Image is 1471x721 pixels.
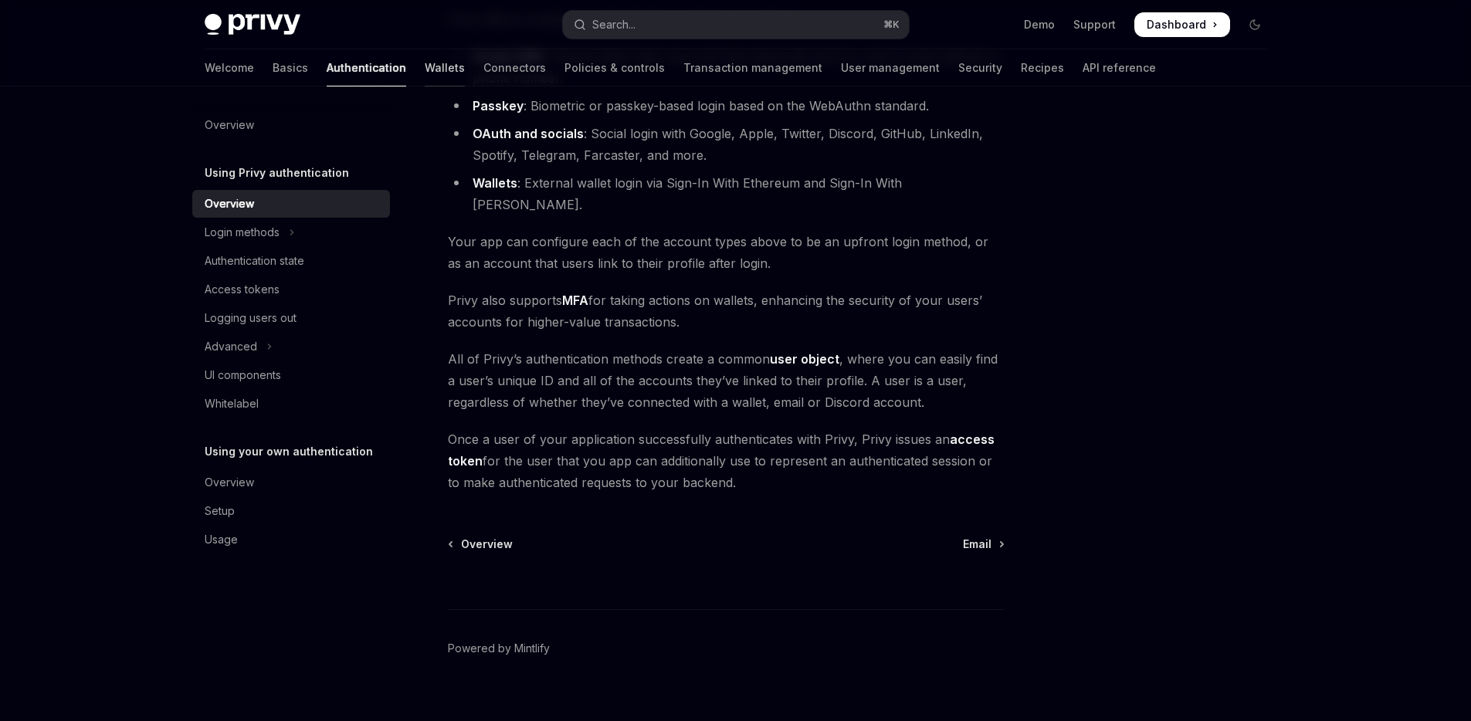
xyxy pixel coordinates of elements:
div: Overview [205,195,254,213]
a: User management [841,49,940,86]
span: Once a user of your application successfully authenticates with Privy, Privy issues an for the us... [448,428,1005,493]
a: Dashboard [1134,12,1230,37]
a: UI components [192,361,390,389]
div: Usage [205,530,238,549]
a: Overview [192,469,390,496]
span: All of Privy’s authentication methods create a common , where you can easily find a user’s unique... [448,348,1005,413]
a: user object [770,351,839,367]
span: Privy also supports for taking actions on wallets, enhancing the security of your users’ accounts... [448,289,1005,333]
a: Transaction management [683,49,822,86]
a: Passkey [473,98,524,114]
a: API reference [1083,49,1156,86]
div: Setup [205,502,235,520]
a: Setup [192,497,390,525]
div: UI components [205,366,281,384]
a: Email [963,537,1003,552]
a: Powered by Mintlify [448,641,550,656]
a: Logging users out [192,304,390,332]
div: Overview [205,473,254,492]
div: Overview [205,116,254,134]
a: MFA [562,293,588,309]
a: Basics [273,49,308,86]
button: Toggle Login methods section [192,218,390,246]
a: Recipes [1021,49,1064,86]
div: Login methods [205,223,280,242]
a: Demo [1024,17,1055,32]
a: Welcome [205,49,254,86]
a: Wallets [425,49,465,86]
button: Toggle dark mode [1242,12,1267,37]
span: ⌘ K [883,19,900,31]
button: Open search [563,11,909,39]
div: Access tokens [205,280,280,299]
a: Security [958,49,1002,86]
a: OAuth and socials [473,126,584,142]
img: dark logo [205,14,300,36]
a: Overview [192,190,390,218]
li: : Social login with Google, Apple, Twitter, Discord, GitHub, LinkedIn, Spotify, Telegram, Farcast... [448,123,1005,166]
span: Overview [461,537,513,552]
span: Email [963,537,991,552]
h5: Using your own authentication [205,442,373,461]
a: Whitelabel [192,390,390,418]
button: Toggle Advanced section [192,333,390,360]
h5: Using Privy authentication [205,164,349,182]
div: Authentication state [205,252,304,270]
a: Authentication state [192,247,390,275]
li: : External wallet login via Sign-In With Ethereum and Sign-In With [PERSON_NAME]. [448,172,1005,215]
span: Your app can configure each of the account types above to be an upfront login method, or as an ac... [448,231,1005,274]
a: Wallets [473,175,517,191]
div: Logging users out [205,309,297,327]
a: Overview [449,537,513,552]
a: Policies & controls [564,49,665,86]
div: Advanced [205,337,257,356]
a: Connectors [483,49,546,86]
span: Dashboard [1147,17,1206,32]
li: : Biometric or passkey-based login based on the WebAuthn standard. [448,95,1005,117]
a: Access tokens [192,276,390,303]
a: Overview [192,111,390,139]
div: Search... [592,15,636,34]
a: Usage [192,526,390,553]
a: Authentication [327,49,406,86]
a: Support [1073,17,1116,32]
div: Whitelabel [205,394,259,413]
